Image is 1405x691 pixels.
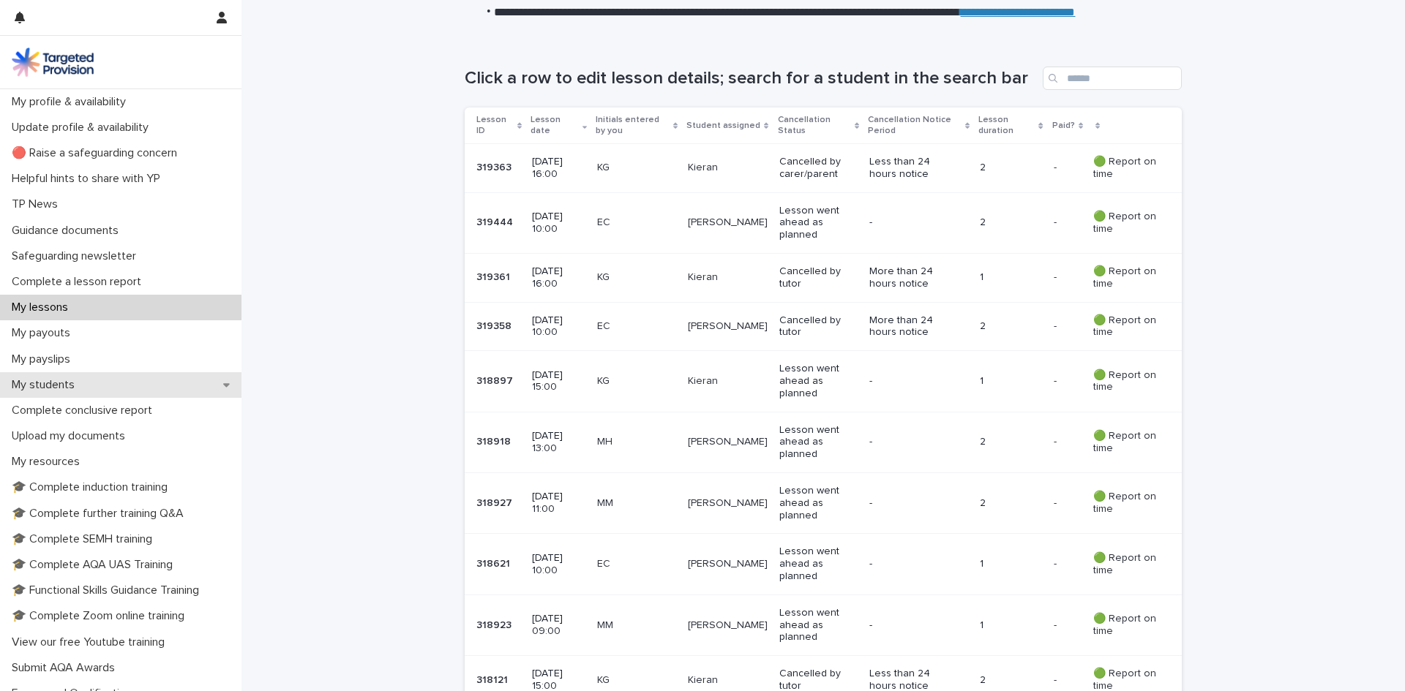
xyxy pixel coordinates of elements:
[1043,67,1182,90] input: Search
[532,369,585,394] p: [DATE] 15:00
[1093,156,1158,181] p: 🟢 Report on time
[532,211,585,235] p: [DATE] 10:00
[688,216,768,229] p: [PERSON_NAME]
[476,616,514,632] p: 318923
[6,609,196,623] p: 🎓 Complete Zoom online training
[1054,494,1060,510] p: -
[531,112,579,139] p: Lesson date
[1093,369,1158,394] p: 🟢 Report on time
[869,436,951,448] p: -
[597,271,676,284] p: KG
[6,480,179,494] p: 🎓 Complete induction training
[1093,552,1158,577] p: 🟢 Report on time
[476,671,511,687] p: 318121
[1054,372,1060,388] p: -
[869,375,951,388] p: -
[1054,671,1060,687] p: -
[688,375,768,388] p: Kieran
[1093,314,1158,339] p: 🟢 Report on time
[6,635,176,649] p: View our free Youtube training
[476,494,515,510] p: 318927
[597,375,676,388] p: KG
[12,48,94,77] img: M5nRWzHhSzIhMunXDL62
[597,497,676,510] p: MM
[779,424,858,461] p: Lesson went ahead as planned
[6,95,138,109] p: My profile & availability
[779,545,858,582] p: Lesson went ahead as planned
[1093,613,1158,638] p: 🟢 Report on time
[6,146,189,160] p: 🔴 Raise a safeguarding concern
[869,265,951,290] p: More than 24 hours notice
[779,607,858,643] p: Lesson went ahead as planned
[476,372,516,388] p: 318897
[465,594,1182,655] tr: 318923318923 [DATE] 09:00MM[PERSON_NAME]Lesson went ahead as planned-1-- 🟢 Report on time
[1054,159,1060,174] p: -
[597,162,676,174] p: KG
[980,558,1042,570] p: 1
[980,216,1042,229] p: 2
[869,156,951,181] p: Less than 24 hours notice
[465,144,1182,193] tr: 319363319363 [DATE] 16:00KGKieranCancelled by carer/parentLess than 24 hours notice2-- 🟢 Report o...
[476,268,513,284] p: 319361
[980,436,1042,448] p: 2
[597,558,676,570] p: EC
[779,314,858,339] p: Cancelled by tutor
[980,619,1042,632] p: 1
[6,197,70,211] p: TP News
[532,491,585,516] p: [DATE] 11:00
[779,363,858,399] p: Lesson went ahead as planned
[476,555,513,570] p: 318621
[980,497,1042,510] p: 2
[688,558,768,570] p: [PERSON_NAME]
[465,192,1182,253] tr: 319444319444 [DATE] 10:00EC[PERSON_NAME]Lesson went ahead as planned-2-- 🟢 Report on time
[597,320,676,333] p: EC
[1054,433,1060,448] p: -
[779,265,858,290] p: Cancelled by tutor
[688,619,768,632] p: [PERSON_NAME]
[1054,214,1060,229] p: -
[476,214,516,229] p: 319444
[869,497,951,510] p: -
[688,497,768,510] p: [PERSON_NAME]
[6,661,127,675] p: Submit AQA Awards
[686,118,760,134] p: Student assigned
[6,121,160,135] p: Update profile & availability
[597,436,676,448] p: MH
[980,674,1042,687] p: 2
[980,271,1042,284] p: 1
[6,172,172,186] p: Helpful hints to share with YP
[869,558,951,570] p: -
[597,619,676,632] p: MM
[532,156,585,181] p: [DATE] 16:00
[779,156,858,181] p: Cancelled by carer/parent
[6,455,91,469] p: My resources
[532,265,585,290] p: [DATE] 16:00
[6,301,80,314] p: My lessons
[465,473,1182,534] tr: 318927318927 [DATE] 11:00MM[PERSON_NAME]Lesson went ahead as planned-2-- 🟢 Report on time
[476,433,514,448] p: 318918
[1093,211,1158,235] p: 🟢 Report on time
[980,375,1042,388] p: 1
[6,275,153,289] p: Complete a lesson report
[1054,555,1060,570] p: -
[978,112,1035,139] p: Lesson duration
[6,249,148,263] p: Safeguarding newsletter
[869,619,951,632] p: -
[465,302,1182,351] tr: 319358319358 [DATE] 10:00EC[PERSON_NAME]Cancelled by tutorMore than 24 hours notice2-- 🟢 Report o...
[688,436,768,448] p: [PERSON_NAME]
[465,351,1182,412] tr: 318897318897 [DATE] 15:00KGKieranLesson went ahead as planned-1-- 🟢 Report on time
[532,430,585,455] p: [DATE] 13:00
[597,674,676,687] p: KG
[465,534,1182,594] tr: 318621318621 [DATE] 10:00EC[PERSON_NAME]Lesson went ahead as planned-1-- 🟢 Report on time
[1054,616,1060,632] p: -
[6,507,195,521] p: 🎓 Complete further training Q&A
[596,112,670,139] p: Initials entered by you
[778,112,851,139] p: Cancellation Status
[532,613,585,638] p: [DATE] 09:00
[532,314,585,339] p: [DATE] 10:00
[869,314,951,339] p: More than 24 hours notice
[465,254,1182,303] tr: 319361319361 [DATE] 16:00KGKieranCancelled by tutorMore than 24 hours notice1-- 🟢 Report on time
[6,558,184,572] p: 🎓 Complete AQA UAS Training
[869,216,951,229] p: -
